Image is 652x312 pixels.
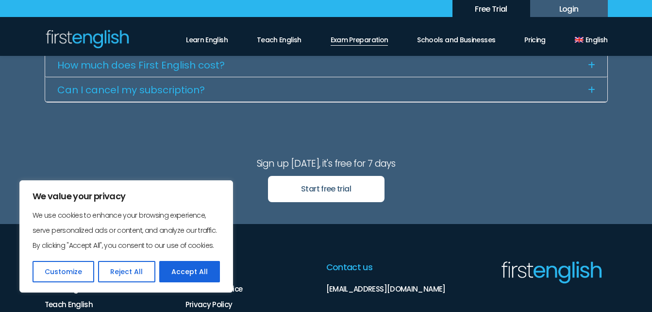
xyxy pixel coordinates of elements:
a: Terms of Service [185,284,243,295]
a: English [575,29,608,45]
p: We value your privacy [33,191,220,202]
a: Exam Preparation [331,29,388,46]
span: English [585,35,608,44]
p: Sign up [DATE], it's free for 7 days [183,156,469,171]
a: Pricing [524,29,546,45]
a: [EMAIL_ADDRESS][DOMAIN_NAME] [326,284,446,295]
button: Accept All [159,261,220,282]
button: Reject All [98,261,155,282]
a: Learn English [45,284,91,295]
h2: How much does First English cost? [57,57,225,72]
h2: Can I cancel my subscription? [57,82,205,97]
p: We use cookies to enhance your browsing experience, serve personalized ads or content, and analyz... [33,208,220,253]
button: Customize [33,261,94,282]
h5: Contact us [326,260,461,274]
button: Can I cancel my subscription? [45,77,607,102]
a: Schools and Businesses [417,29,495,45]
button: How much does First English cost? [45,52,607,77]
a: Teach English [257,29,301,45]
a: Privacy Policy [185,299,233,311]
a: Start free trial [268,176,385,202]
a: Learn English [186,29,228,45]
a: Teach English [45,299,93,311]
h5: Company [185,260,320,274]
